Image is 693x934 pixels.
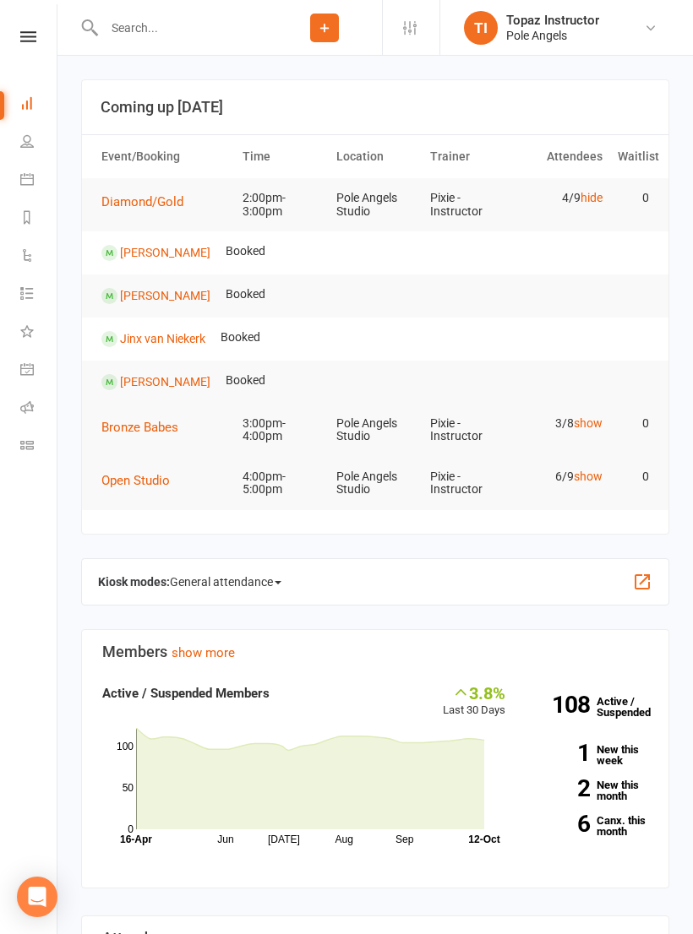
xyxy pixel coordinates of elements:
td: Pole Angels Studio [329,457,423,510]
button: Diamond/Gold [101,192,195,212]
strong: Kiosk modes: [98,575,170,589]
h3: Members [102,643,648,660]
th: Location [329,135,423,178]
span: General attendance [170,568,281,595]
span: Diamond/Gold [101,194,183,209]
td: Pixie - Instructor [423,178,516,231]
th: Attendees [516,135,610,178]
td: 3/8 [516,404,610,443]
a: show [574,470,603,483]
a: 108Active / Suspended [522,683,661,730]
td: Pixie - Instructor [423,457,516,510]
td: Booked [218,231,273,271]
div: Open Intercom Messenger [17,877,57,917]
div: Last 30 Days [443,683,505,720]
a: Class kiosk mode [20,428,58,466]
td: 0 [610,404,658,443]
td: 3:00pm-4:00pm [235,404,329,457]
td: 2:00pm-3:00pm [235,178,329,231]
div: 3.8% [443,683,505,702]
td: Booked [218,361,273,400]
a: [PERSON_NAME] [120,375,210,388]
a: 1New this week [531,744,648,766]
a: People [20,124,58,162]
td: 4/9 [516,178,610,218]
a: [PERSON_NAME] [120,289,210,302]
a: Roll call kiosk mode [20,390,58,428]
td: 0 [610,178,658,218]
td: Pole Angels Studio [329,178,423,231]
th: Time [235,135,329,178]
a: hide [581,191,603,204]
a: 6Canx. this month [531,815,648,837]
td: 4:00pm-5:00pm [235,457,329,510]
td: Pixie - Instructor [423,404,516,457]
strong: 2 [531,777,590,800]
a: General attendance kiosk mode [20,352,58,390]
strong: Active / Suspended Members [102,686,270,701]
a: [PERSON_NAME] [120,246,210,259]
div: Topaz Instructor [506,13,599,28]
span: Bronze Babes [101,420,178,435]
a: 2New this month [531,779,648,801]
button: Open Studio [101,470,182,491]
td: Booked [218,274,273,314]
a: Reports [20,200,58,238]
td: Booked [213,318,268,357]
input: Search... [99,16,267,40]
th: Trainer [423,135,516,178]
td: 6/9 [516,457,610,497]
div: Pole Angels [506,28,599,43]
a: What's New [20,314,58,352]
a: Dashboard [20,86,58,124]
button: Bronze Babes [101,417,190,437]
div: TI [464,11,498,45]
strong: 108 [531,693,590,716]
td: Pole Angels Studio [329,404,423,457]
a: show more [172,645,235,660]
th: Waitlist [610,135,658,178]
a: show [574,416,603,430]
th: Event/Booking [94,135,235,178]
a: Jinx van Niekerk [120,332,205,345]
h3: Coming up [DATE] [101,99,650,116]
strong: 1 [531,741,590,764]
strong: 6 [531,812,590,835]
td: 0 [610,457,658,497]
a: Calendar [20,162,58,200]
span: Open Studio [101,473,170,488]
